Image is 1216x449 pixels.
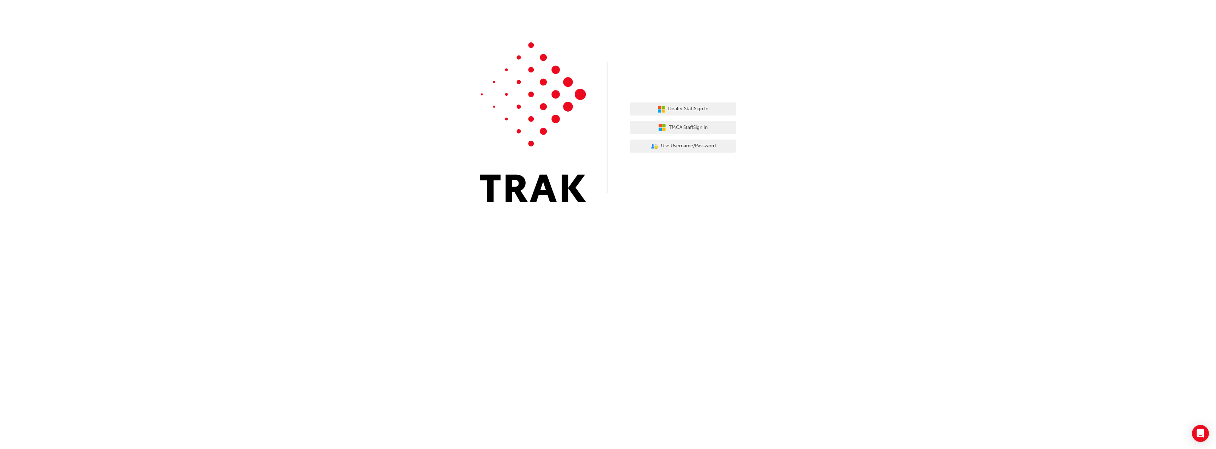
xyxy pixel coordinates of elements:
[480,42,586,202] img: Trak
[630,102,736,116] button: Dealer StaffSign In
[661,142,716,150] span: Use Username/Password
[1192,425,1209,442] div: Open Intercom Messenger
[630,140,736,153] button: Use Username/Password
[669,124,708,132] span: TMCA Staff Sign In
[668,105,708,113] span: Dealer Staff Sign In
[630,121,736,134] button: TMCA StaffSign In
